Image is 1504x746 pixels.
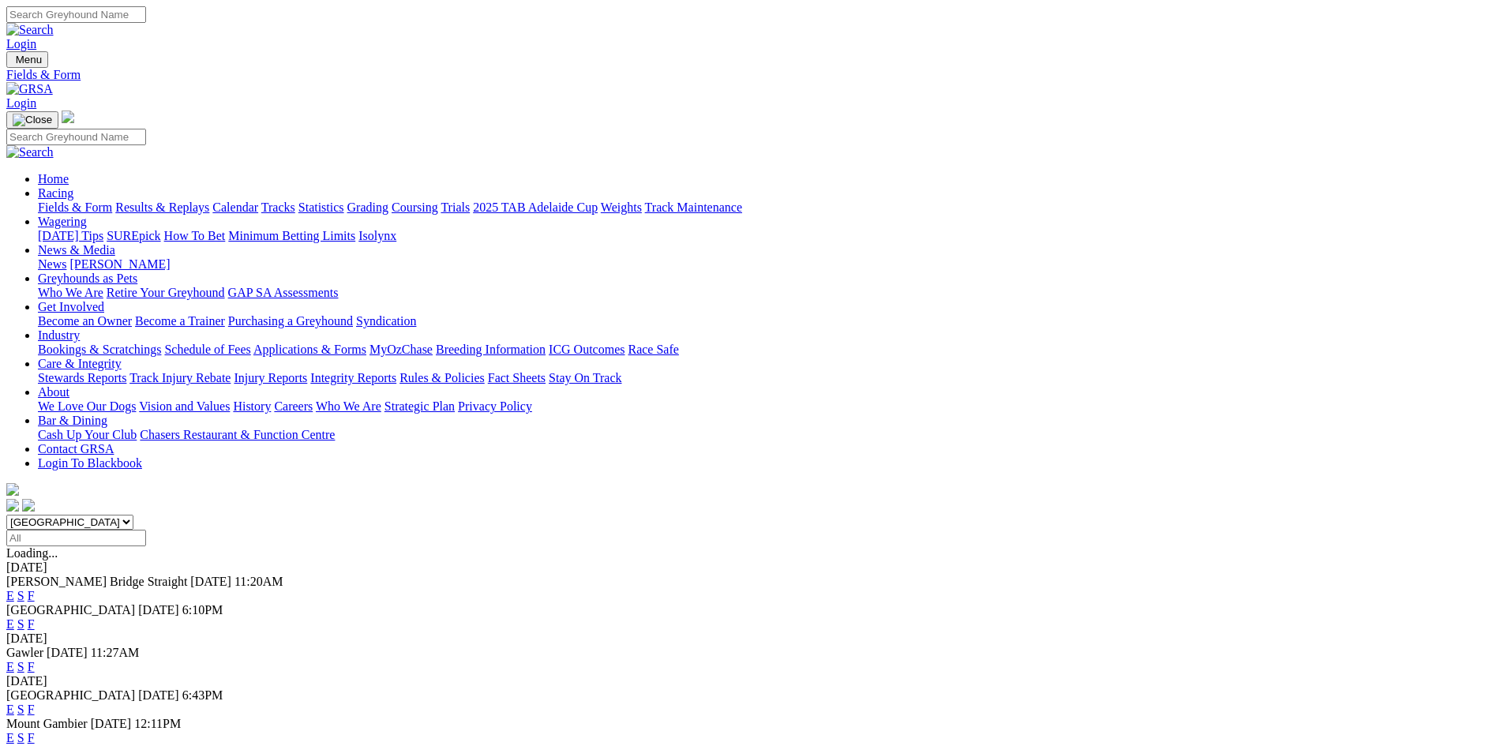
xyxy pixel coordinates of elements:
a: Bookings & Scratchings [38,343,161,356]
a: Who We Are [316,399,381,413]
div: News & Media [38,257,1498,272]
img: twitter.svg [22,499,35,512]
a: Login [6,37,36,51]
a: Cash Up Your Club [38,428,137,441]
a: Coursing [392,201,438,214]
button: Toggle navigation [6,111,58,129]
a: Retire Your Greyhound [107,286,225,299]
a: Calendar [212,201,258,214]
a: We Love Our Dogs [38,399,136,413]
a: E [6,589,14,602]
img: Search [6,145,54,159]
a: Contact GRSA [38,442,114,455]
img: GRSA [6,82,53,96]
button: Toggle navigation [6,51,48,68]
a: F [28,731,35,744]
img: Search [6,23,54,37]
img: facebook.svg [6,499,19,512]
span: [GEOGRAPHIC_DATA] [6,688,135,702]
a: Race Safe [628,343,678,356]
a: Syndication [356,314,416,328]
span: [GEOGRAPHIC_DATA] [6,603,135,617]
a: Grading [347,201,388,214]
span: Loading... [6,546,58,560]
a: Results & Replays [115,201,209,214]
a: News [38,257,66,271]
span: 12:11PM [134,717,181,730]
a: Stay On Track [549,371,621,384]
a: Careers [274,399,313,413]
a: Strategic Plan [384,399,455,413]
a: Bar & Dining [38,414,107,427]
a: [DATE] Tips [38,229,103,242]
a: Home [38,172,69,186]
img: logo-grsa-white.png [6,483,19,496]
a: Injury Reports [234,371,307,384]
a: Vision and Values [139,399,230,413]
a: Minimum Betting Limits [228,229,355,242]
a: How To Bet [164,229,226,242]
a: About [38,385,69,399]
a: Fields & Form [6,68,1498,82]
a: News & Media [38,243,115,257]
div: Get Involved [38,314,1498,328]
a: History [233,399,271,413]
a: Schedule of Fees [164,343,250,356]
input: Select date [6,530,146,546]
a: 2025 TAB Adelaide Cup [473,201,598,214]
div: [DATE] [6,560,1498,575]
a: F [28,660,35,673]
a: Industry [38,328,80,342]
span: [DATE] [91,717,132,730]
a: E [6,731,14,744]
a: Trials [441,201,470,214]
span: [DATE] [138,603,179,617]
a: S [17,617,24,631]
span: Gawler [6,646,43,659]
div: About [38,399,1498,414]
a: F [28,589,35,602]
img: logo-grsa-white.png [62,111,74,123]
a: Applications & Forms [253,343,366,356]
a: Wagering [38,215,87,228]
input: Search [6,129,146,145]
span: 11:27AM [91,646,140,659]
span: [DATE] [190,575,231,588]
a: GAP SA Assessments [228,286,339,299]
a: Track Injury Rebate [129,371,231,384]
div: Wagering [38,229,1498,243]
a: Rules & Policies [399,371,485,384]
a: MyOzChase [369,343,433,356]
a: Tracks [261,201,295,214]
a: [PERSON_NAME] [69,257,170,271]
span: [DATE] [138,688,179,702]
a: Who We Are [38,286,103,299]
span: [DATE] [47,646,88,659]
div: Industry [38,343,1498,357]
a: E [6,703,14,716]
div: [DATE] [6,632,1498,646]
a: Chasers Restaurant & Function Centre [140,428,335,441]
img: Close [13,114,52,126]
div: Racing [38,201,1498,215]
a: Fields & Form [38,201,112,214]
span: 11:20AM [234,575,283,588]
a: S [17,731,24,744]
a: Statistics [298,201,344,214]
a: SUREpick [107,229,160,242]
a: Get Involved [38,300,104,313]
a: Greyhounds as Pets [38,272,137,285]
a: F [28,617,35,631]
span: 6:10PM [182,603,223,617]
a: F [28,703,35,716]
a: E [6,617,14,631]
a: S [17,703,24,716]
a: S [17,589,24,602]
a: Track Maintenance [645,201,742,214]
a: S [17,660,24,673]
a: Breeding Information [436,343,546,356]
a: Privacy Policy [458,399,532,413]
a: Login [6,96,36,110]
a: Become an Owner [38,314,132,328]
